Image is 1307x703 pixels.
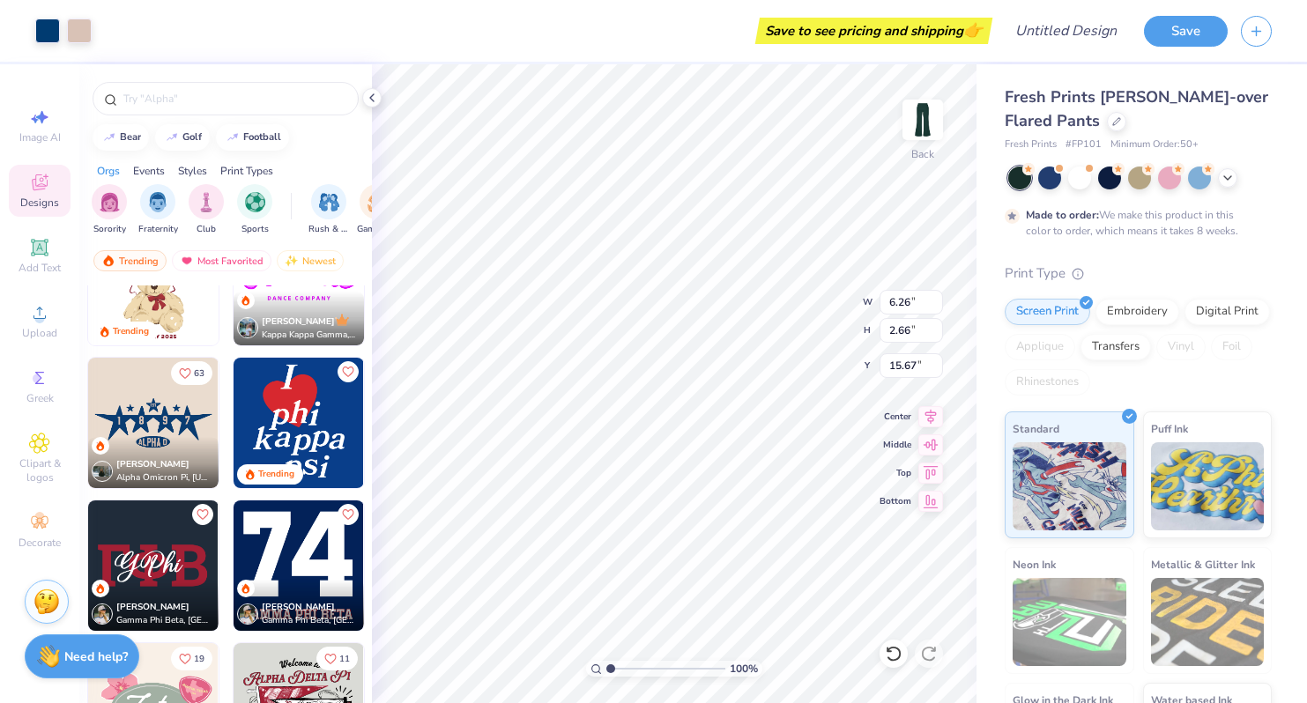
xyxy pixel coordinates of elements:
span: Add Text [19,261,61,275]
img: Sports Image [245,192,265,212]
img: Sorority Image [100,192,120,212]
span: Fraternity [138,223,178,236]
div: filter for Sorority [92,184,127,236]
div: Orgs [97,163,120,179]
div: Most Favorited [172,250,271,271]
div: Print Type [1005,263,1272,284]
span: Alpha Omicron Pi, [US_STATE] A&M University [116,471,212,485]
img: Game Day Image [368,192,388,212]
span: [PERSON_NAME] [116,601,189,613]
span: Bottom [880,495,911,507]
img: Metallic & Glitter Ink [1151,578,1265,666]
div: filter for Sports [237,184,272,236]
img: trend_line.gif [165,132,179,143]
img: Puff Ink [1151,442,1265,530]
button: filter button [189,184,224,236]
img: Newest.gif [285,255,299,267]
button: Save [1144,16,1228,47]
button: Like [338,361,359,382]
img: Avatar [92,603,113,625]
img: Neon Ink [1013,578,1126,666]
img: Back [905,102,940,137]
div: bear [120,132,141,142]
div: Rhinestones [1005,369,1090,396]
img: ed8a0703-4068-44e4-bde4-f5b3955f9986 [218,500,348,631]
span: Greek [26,391,54,405]
img: Avatar [237,317,258,338]
div: Applique [1005,334,1075,360]
div: Vinyl [1156,334,1206,360]
span: # FP101 [1066,137,1102,152]
span: Designs [20,196,59,210]
span: Neon Ink [1013,555,1056,573]
img: Avatar [237,603,258,625]
span: 11 [339,655,350,663]
span: [PERSON_NAME] [262,601,335,613]
div: golf [182,132,202,142]
div: Print Types [220,163,273,179]
button: filter button [308,184,349,236]
span: Fresh Prints [PERSON_NAME]-over Flared Pants [1005,86,1268,131]
div: Trending [93,250,167,271]
img: 4c2ba52e-d93a-4885-b66d-971d0f88707e [218,358,348,488]
div: Screen Print [1005,299,1090,325]
span: 100 % [730,661,758,677]
img: trend_line.gif [102,132,116,143]
button: Like [192,504,213,525]
img: 10ef5382-3d24-445d-879c-d7fce23abcd1 [88,500,219,631]
img: Standard [1013,442,1126,530]
span: Top [880,467,911,479]
span: Upload [22,326,57,340]
div: Foil [1211,334,1252,360]
img: ce57f32a-cfc6-41ad-89ac-b91076b4d913 [88,358,219,488]
span: Minimum Order: 50 + [1110,137,1199,152]
div: Digital Print [1184,299,1270,325]
span: Decorate [19,536,61,550]
button: Like [171,647,212,670]
button: filter button [138,184,178,236]
img: Club Image [197,192,216,212]
span: 63 [194,369,204,378]
span: Gamma Phi Beta, [GEOGRAPHIC_DATA][US_STATE] [262,614,357,627]
div: Events [133,163,165,179]
span: Puff Ink [1151,419,1188,438]
button: Like [338,504,359,525]
strong: Need help? [64,648,128,665]
img: f6158eb7-cc5b-49f7-a0db-65a8f5223f4c [234,358,364,488]
span: Sorority [93,223,126,236]
input: Untitled Design [1001,13,1131,48]
input: Try "Alpha" [122,90,347,107]
span: Image AI [19,130,61,144]
div: Trending [113,325,149,338]
img: trend_line.gif [226,132,240,143]
span: Rush & Bid [308,223,349,236]
div: filter for Game Day [357,184,397,236]
div: filter for Fraternity [138,184,178,236]
span: Center [880,411,911,423]
div: We make this product in this color to order, which means it takes 8 weeks. [1026,207,1243,239]
span: Kappa Kappa Gamma, [GEOGRAPHIC_DATA][US_STATE] [262,329,357,342]
div: Trending [258,468,294,481]
span: Gamma Phi Beta, [GEOGRAPHIC_DATA][US_STATE] [116,614,212,627]
img: most_fav.gif [180,255,194,267]
button: Like [171,361,212,385]
button: football [216,124,289,151]
div: Save to see pricing and shipping [760,18,988,44]
img: topCreatorCrown.gif [335,313,349,327]
img: trending.gif [101,255,115,267]
button: golf [155,124,210,151]
span: Club [197,223,216,236]
img: 6706ab82-3be2-4422-94ef-1d48412e6618 [234,500,364,631]
button: filter button [237,184,272,236]
button: filter button [357,184,397,236]
span: Metallic & Glitter Ink [1151,555,1255,573]
span: Game Day [357,223,397,236]
div: Back [911,146,934,162]
span: Standard [1013,419,1059,438]
span: Clipart & logos [9,456,71,485]
span: [PERSON_NAME] [116,458,189,470]
button: bear [93,124,149,151]
span: Middle [880,439,911,451]
div: filter for Rush & Bid [308,184,349,236]
button: Like [316,647,358,670]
